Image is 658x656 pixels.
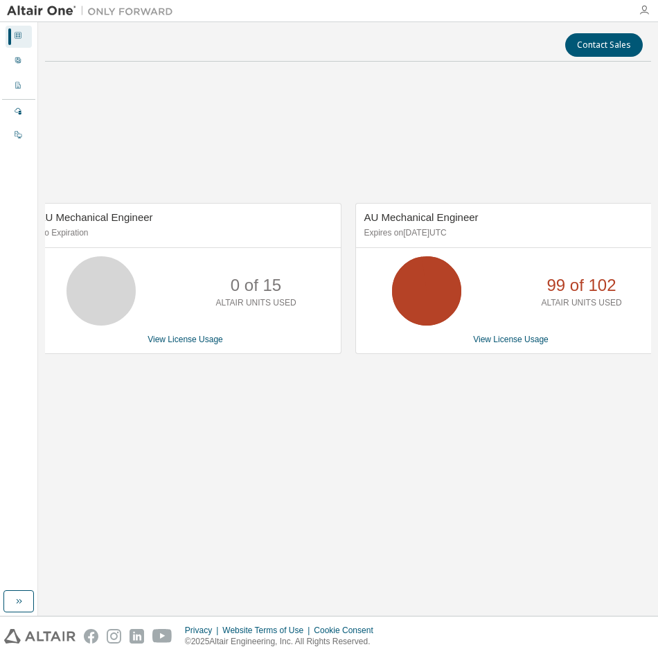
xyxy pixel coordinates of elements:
div: Website Terms of Use [222,625,314,636]
img: instagram.svg [107,629,121,644]
div: Privacy [185,625,222,636]
img: Altair One [7,4,180,18]
p: © 2025 Altair Engineering, Inc. All Rights Reserved. [185,636,382,648]
img: youtube.svg [152,629,172,644]
p: 0 of 15 [231,274,281,297]
p: ALTAIR UNITS USED [215,297,296,309]
div: Dashboard [6,26,32,48]
p: No Expiration [39,227,329,239]
img: facebook.svg [84,629,98,644]
span: AU Mechanical Engineer [39,211,153,223]
span: AU Mechanical Engineer [364,211,479,223]
p: Expires on [DATE] UTC [364,227,655,239]
button: Contact Sales [565,33,643,57]
a: View License Usage [473,335,549,344]
img: altair_logo.svg [4,629,75,644]
div: Managed [6,101,32,123]
img: linkedin.svg [130,629,144,644]
p: 99 of 102 [546,274,616,297]
p: ALTAIR UNITS USED [541,297,621,309]
div: On Prem [6,125,32,147]
div: Cookie Consent [314,625,381,636]
div: Company Profile [6,76,32,98]
div: User Profile [6,51,32,73]
a: View License Usage [148,335,223,344]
